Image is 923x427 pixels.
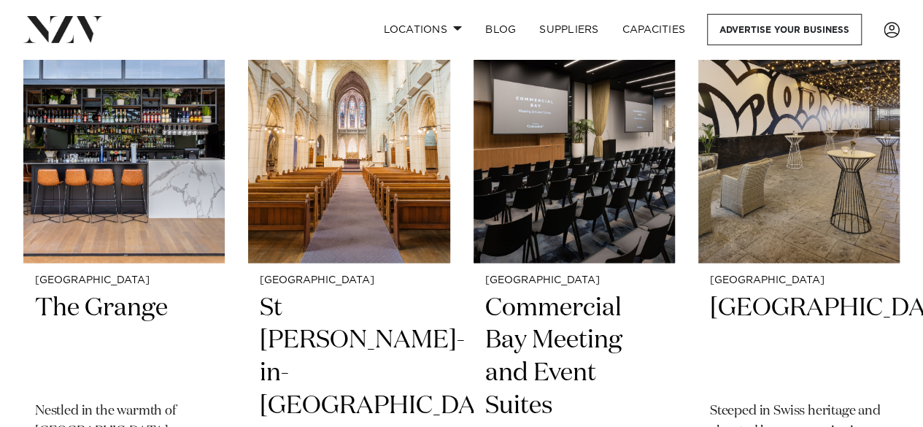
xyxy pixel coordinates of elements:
a: SUPPLIERS [528,14,610,45]
small: [GEOGRAPHIC_DATA] [260,275,438,286]
h2: [GEOGRAPHIC_DATA] [710,292,888,391]
small: [GEOGRAPHIC_DATA] [710,275,888,286]
a: Locations [371,14,474,45]
a: Capacities [611,14,698,45]
h2: St [PERSON_NAME]-in-[GEOGRAPHIC_DATA] [260,292,438,423]
a: Advertise your business [707,14,862,45]
h2: The Grange [35,292,213,391]
small: [GEOGRAPHIC_DATA] [485,275,663,286]
a: BLOG [474,14,528,45]
small: [GEOGRAPHIC_DATA] [35,275,213,286]
img: nzv-logo.png [23,16,103,42]
h2: Commercial Bay Meeting and Event Suites [485,292,663,423]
